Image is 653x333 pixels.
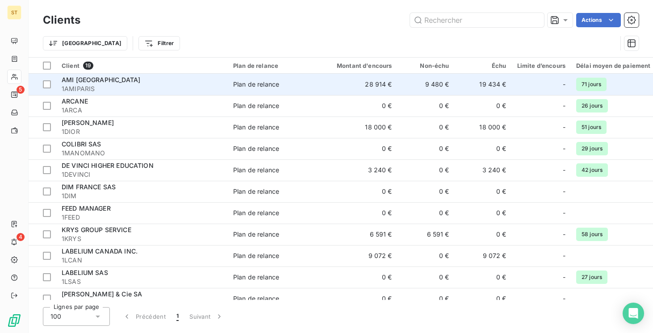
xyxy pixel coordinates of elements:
td: 0 € [398,266,455,288]
span: 5 [17,86,25,94]
div: Plan de relance [233,101,279,110]
div: Plan de relance [233,251,279,260]
span: KRYS GROUP SERVICE [62,226,131,233]
span: 1LCAN [62,256,222,265]
span: - [563,80,565,89]
td: 0 € [455,288,512,309]
span: AMI [GEOGRAPHIC_DATA] [62,76,140,83]
span: - [563,166,565,175]
td: 9 480 € [398,74,455,95]
span: 1CHOPARD [62,299,222,308]
span: 29 jours [576,142,608,155]
div: Montant d'encours [326,62,392,69]
div: Plan de relance [233,230,279,239]
td: 6 591 € [321,224,398,245]
span: 1 [176,312,179,321]
button: Filtrer [138,36,180,50]
span: - [563,294,565,303]
td: 0 € [398,202,455,224]
span: 26 jours [576,99,608,112]
span: 1ARCA [62,106,222,115]
td: 28 914 € [321,74,398,95]
div: Plan de relance [233,273,279,282]
div: Échu [460,62,506,69]
div: Plan de relance [233,208,279,217]
h3: Clients [43,12,80,28]
button: [GEOGRAPHIC_DATA] [43,36,127,50]
span: LABELIUM CANADA INC. [62,247,138,255]
button: 1 [171,307,184,326]
span: 51 jours [576,121,607,134]
input: Rechercher [410,13,544,27]
span: Client [62,62,80,69]
span: 19 [83,62,93,70]
div: Plan de relance [233,80,279,89]
td: 3 240 € [321,159,398,181]
td: 18 000 € [455,117,512,138]
button: Suivant [184,307,229,326]
span: - [563,101,565,110]
td: 6 591 € [398,224,455,245]
span: 1LSAS [62,277,222,286]
div: Open Intercom Messenger [623,303,644,324]
td: 0 € [321,288,398,309]
td: 18 000 € [321,117,398,138]
div: Plan de relance [233,294,279,303]
span: - [563,251,565,260]
td: 9 072 € [321,245,398,266]
span: 1MANOMANO [62,149,222,158]
div: Non-échu [403,62,449,69]
span: 1DIOR [62,127,222,136]
td: 0 € [321,95,398,117]
td: 0 € [398,181,455,202]
span: - [563,144,565,153]
td: 0 € [321,266,398,288]
div: Plan de relance [233,62,315,69]
td: 0 € [455,202,512,224]
span: DE VINCI HIGHER EDUCATION [62,162,154,169]
td: 0 € [398,95,455,117]
td: 0 € [398,245,455,266]
span: 1DIM [62,191,222,200]
td: 0 € [398,138,455,159]
td: 0 € [455,95,512,117]
td: 0 € [455,266,512,288]
span: 42 jours [576,163,608,177]
td: 0 € [455,138,512,159]
td: 0 € [321,181,398,202]
td: 0 € [398,288,455,309]
img: Logo LeanPay [7,313,21,328]
span: - [563,123,565,132]
div: ST [7,5,21,20]
span: 1KRYS [62,234,222,243]
div: Plan de relance [233,187,279,196]
span: LABELIUM SAS [62,269,108,276]
span: FEED MANAGER [62,204,111,212]
td: 0 € [455,181,512,202]
td: 0 € [321,138,398,159]
span: 1AMIPARIS [62,84,222,93]
span: 1FEED [62,213,222,222]
span: 58 jours [576,228,608,241]
span: DIM FRANCE SAS [62,183,116,191]
div: Limite d’encours [517,62,565,69]
td: 0 € [455,224,512,245]
div: Plan de relance [233,166,279,175]
span: - [563,230,565,239]
button: Précédent [117,307,171,326]
span: - [563,208,565,217]
span: ARCANE [62,97,88,105]
td: 19 434 € [455,74,512,95]
td: 9 072 € [455,245,512,266]
span: 1DEVINCI [62,170,222,179]
div: Plan de relance [233,123,279,132]
td: 0 € [398,159,455,181]
span: - [563,273,565,282]
span: COLIBRI SAS [62,140,101,148]
span: 27 jours [576,271,607,284]
span: 100 [50,312,61,321]
td: 0 € [398,117,455,138]
span: - [563,187,565,196]
span: [PERSON_NAME] & Cie SA [62,290,142,298]
span: 71 jours [576,78,607,91]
